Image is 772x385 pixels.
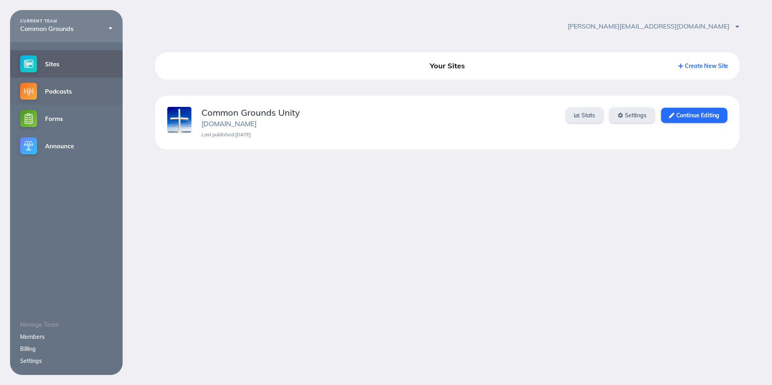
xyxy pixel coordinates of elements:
[661,108,727,123] a: Continue Editing
[20,321,59,328] span: Manage Team
[20,357,42,365] a: Settings
[610,108,655,123] a: Settings
[167,107,191,132] img: xtnzjxaqg6bxxkxj.jpg
[354,59,541,73] div: Your Sites
[20,137,37,154] img: announce-small@2x.png
[678,62,729,70] a: Create New Site
[20,83,37,100] img: podcasts-small@2x.png
[10,78,123,105] a: Podcasts
[20,333,45,340] a: Members
[201,108,556,118] div: Common Grounds Unity
[20,25,113,32] div: Common Grounds
[20,345,36,352] a: Billing
[20,110,37,127] img: forms-small@2x.png
[10,50,123,78] a: Sites
[10,105,123,132] a: Forms
[20,19,113,24] div: CURRENT TEAM
[201,119,257,128] a: [DOMAIN_NAME]
[201,132,556,137] div: Last published [DATE]
[568,22,739,30] span: [PERSON_NAME][EMAIL_ADDRESS][DOMAIN_NAME]
[20,55,37,72] img: sites-small@2x.png
[566,108,603,123] a: Stats
[10,132,123,160] a: Announce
